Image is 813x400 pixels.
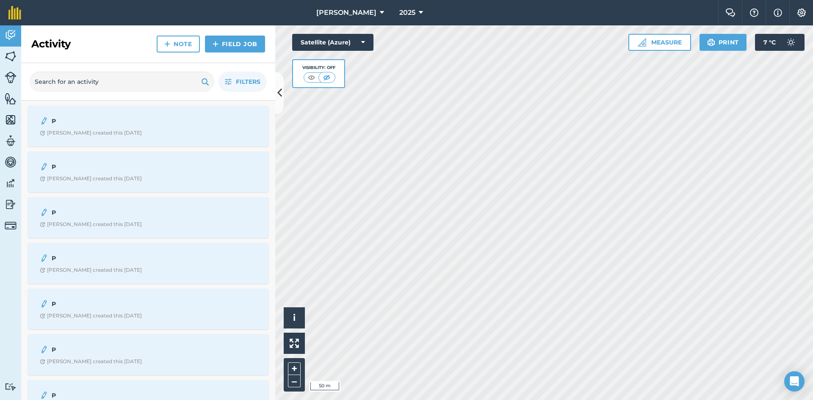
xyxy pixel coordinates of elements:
[236,77,260,86] span: Filters
[40,268,45,273] img: Clock with arrow pointing clockwise
[5,50,17,63] img: svg+xml;base64,PHN2ZyB4bWxucz0iaHR0cDovL3d3dy53My5vcmcvMjAwMC9zdmciIHdpZHRoPSI1NiIgaGVpZ2h0PSI2MC...
[5,177,17,190] img: svg+xml;base64,PD94bWwgdmVyc2lvbj0iMS4wIiBlbmNvZGluZz0idXRmLTgiPz4KPCEtLSBHZW5lcmF0b3I6IEFkb2JlIE...
[5,220,17,232] img: svg+xml;base64,PD94bWwgdmVyc2lvbj0iMS4wIiBlbmNvZGluZz0idXRmLTgiPz4KPCEtLSBHZW5lcmF0b3I6IEFkb2JlIE...
[5,29,17,41] img: svg+xml;base64,PD94bWwgdmVyc2lvbj0iMS4wIiBlbmNvZGluZz0idXRmLTgiPz4KPCEtLSBHZW5lcmF0b3I6IEFkb2JlIE...
[52,254,186,263] strong: P
[5,72,17,83] img: svg+xml;base64,PD94bWwgdmVyc2lvbj0iMS4wIiBlbmNvZGluZz0idXRmLTgiPz4KPCEtLSBHZW5lcmF0b3I6IEFkb2JlIE...
[399,8,415,18] span: 2025
[164,39,170,49] img: svg+xml;base64,PHN2ZyB4bWxucz0iaHR0cDovL3d3dy53My5vcmcvMjAwMC9zdmciIHdpZHRoPSIxNCIgaGVpZ2h0PSIyNC...
[52,162,186,171] strong: P
[40,313,45,319] img: Clock with arrow pointing clockwise
[783,34,799,51] img: svg+xml;base64,PD94bWwgdmVyc2lvbj0iMS4wIiBlbmNvZGluZz0idXRmLTgiPz4KPCEtLSBHZW5lcmF0b3I6IEFkb2JlIE...
[5,198,17,211] img: svg+xml;base64,PD94bWwgdmVyc2lvbj0iMS4wIiBlbmNvZGluZz0idXRmLTgiPz4KPCEtLSBHZW5lcmF0b3I6IEFkb2JlIE...
[784,371,805,392] div: Open Intercom Messenger
[52,345,186,354] strong: P
[40,130,142,136] div: [PERSON_NAME] created this [DATE]
[321,73,332,82] img: svg+xml;base64,PHN2ZyB4bWxucz0iaHR0cDovL3d3dy53My5vcmcvMjAwMC9zdmciIHdpZHRoPSI1MCIgaGVpZ2h0PSI0MC...
[288,375,301,387] button: –
[30,72,214,92] input: Search for an activity
[40,253,48,263] img: svg+xml;base64,PD94bWwgdmVyc2lvbj0iMS4wIiBlbmNvZGluZz0idXRmLTgiPz4KPCEtLSBHZW5lcmF0b3I6IEFkb2JlIE...
[755,34,805,51] button: 7 °C
[33,157,263,187] a: PClock with arrow pointing clockwise[PERSON_NAME] created this [DATE]
[157,36,200,52] a: Note
[292,34,373,51] button: Satellite (Azure)
[40,221,142,228] div: [PERSON_NAME] created this [DATE]
[707,37,715,47] img: svg+xml;base64,PHN2ZyB4bWxucz0iaHR0cDovL3d3dy53My5vcmcvMjAwMC9zdmciIHdpZHRoPSIxOSIgaGVpZ2h0PSIyNC...
[218,72,267,92] button: Filters
[5,92,17,105] img: svg+xml;base64,PHN2ZyB4bWxucz0iaHR0cDovL3d3dy53My5vcmcvMjAwMC9zdmciIHdpZHRoPSI1NiIgaGVpZ2h0PSI2MC...
[306,73,317,82] img: svg+xml;base64,PHN2ZyB4bWxucz0iaHR0cDovL3d3dy53My5vcmcvMjAwMC9zdmciIHdpZHRoPSI1MCIgaGVpZ2h0PSI0MC...
[288,362,301,375] button: +
[40,176,45,182] img: Clock with arrow pointing clockwise
[40,116,48,126] img: svg+xml;base64,PD94bWwgdmVyc2lvbj0iMS4wIiBlbmNvZGluZz0idXRmLTgiPz4KPCEtLSBHZW5lcmF0b3I6IEFkb2JlIE...
[725,8,736,17] img: Two speech bubbles overlapping with the left bubble in the forefront
[52,299,186,309] strong: P
[205,36,265,52] a: Field Job
[293,312,296,323] span: i
[5,156,17,168] img: svg+xml;base64,PD94bWwgdmVyc2lvbj0iMS4wIiBlbmNvZGluZz0idXRmLTgiPz4KPCEtLSBHZW5lcmF0b3I6IEFkb2JlIE...
[749,8,759,17] img: A question mark icon
[52,208,186,217] strong: P
[40,312,142,319] div: [PERSON_NAME] created this [DATE]
[5,113,17,126] img: svg+xml;base64,PHN2ZyB4bWxucz0iaHR0cDovL3d3dy53My5vcmcvMjAwMC9zdmciIHdpZHRoPSI1NiIgaGVpZ2h0PSI2MC...
[40,345,48,355] img: svg+xml;base64,PD94bWwgdmVyc2lvbj0iMS4wIiBlbmNvZGluZz0idXRmLTgiPz4KPCEtLSBHZW5lcmF0b3I6IEFkb2JlIE...
[40,359,45,364] img: Clock with arrow pointing clockwise
[8,6,21,19] img: fieldmargin Logo
[33,202,263,233] a: PClock with arrow pointing clockwise[PERSON_NAME] created this [DATE]
[5,383,17,391] img: svg+xml;base64,PD94bWwgdmVyc2lvbj0iMS4wIiBlbmNvZGluZz0idXRmLTgiPz4KPCEtLSBHZW5lcmF0b3I6IEFkb2JlIE...
[774,8,782,18] img: svg+xml;base64,PHN2ZyB4bWxucz0iaHR0cDovL3d3dy53My5vcmcvMjAwMC9zdmciIHdpZHRoPSIxNyIgaGVpZ2h0PSIxNy...
[213,39,218,49] img: svg+xml;base64,PHN2ZyB4bWxucz0iaHR0cDovL3d3dy53My5vcmcvMjAwMC9zdmciIHdpZHRoPSIxNCIgaGVpZ2h0PSIyNC...
[316,8,376,18] span: [PERSON_NAME]
[52,116,186,126] strong: P
[40,207,48,218] img: svg+xml;base64,PD94bWwgdmVyc2lvbj0iMS4wIiBlbmNvZGluZz0idXRmLTgiPz4KPCEtLSBHZW5lcmF0b3I6IEFkb2JlIE...
[638,38,646,47] img: Ruler icon
[284,307,305,328] button: i
[40,175,142,182] div: [PERSON_NAME] created this [DATE]
[40,299,48,309] img: svg+xml;base64,PD94bWwgdmVyc2lvbj0iMS4wIiBlbmNvZGluZz0idXRmLTgiPz4KPCEtLSBHZW5lcmF0b3I6IEFkb2JlIE...
[40,222,45,227] img: Clock with arrow pointing clockwise
[40,162,48,172] img: svg+xml;base64,PD94bWwgdmVyc2lvbj0iMS4wIiBlbmNvZGluZz0idXRmLTgiPz4KPCEtLSBHZW5lcmF0b3I6IEFkb2JlIE...
[31,37,71,51] h2: Activity
[763,34,776,51] span: 7 ° C
[628,34,691,51] button: Measure
[5,135,17,147] img: svg+xml;base64,PD94bWwgdmVyc2lvbj0iMS4wIiBlbmNvZGluZz0idXRmLTgiPz4KPCEtLSBHZW5lcmF0b3I6IEFkb2JlIE...
[52,391,186,400] strong: P
[40,130,45,136] img: Clock with arrow pointing clockwise
[302,64,335,71] div: Visibility: Off
[290,339,299,348] img: Four arrows, one pointing top left, one top right, one bottom right and the last bottom left
[33,294,263,324] a: PClock with arrow pointing clockwise[PERSON_NAME] created this [DATE]
[33,339,263,370] a: PClock with arrow pointing clockwise[PERSON_NAME] created this [DATE]
[33,111,263,141] a: PClock with arrow pointing clockwise[PERSON_NAME] created this [DATE]
[33,248,263,279] a: PClock with arrow pointing clockwise[PERSON_NAME] created this [DATE]
[201,77,209,87] img: svg+xml;base64,PHN2ZyB4bWxucz0iaHR0cDovL3d3dy53My5vcmcvMjAwMC9zdmciIHdpZHRoPSIxOSIgaGVpZ2h0PSIyNC...
[796,8,807,17] img: A cog icon
[700,34,747,51] button: Print
[40,358,142,365] div: [PERSON_NAME] created this [DATE]
[40,267,142,273] div: [PERSON_NAME] created this [DATE]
